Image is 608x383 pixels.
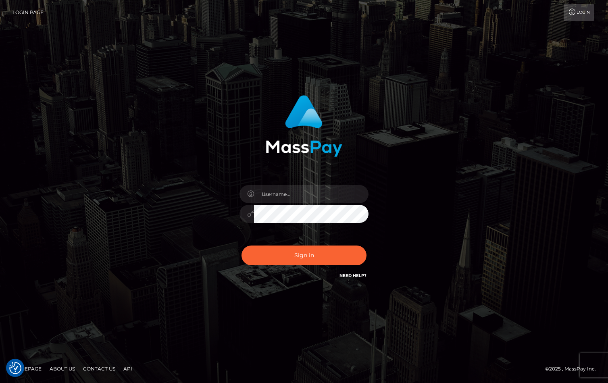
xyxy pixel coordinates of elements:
[266,95,342,157] img: MassPay Login
[12,4,44,21] a: Login Page
[545,364,602,373] div: © 2025 , MassPay Inc.
[9,362,21,374] button: Consent Preferences
[120,362,135,375] a: API
[339,273,366,278] a: Need Help?
[9,362,21,374] img: Revisit consent button
[254,185,369,203] input: Username...
[564,4,594,21] a: Login
[9,362,45,375] a: Homepage
[242,246,366,265] button: Sign in
[46,362,78,375] a: About Us
[80,362,119,375] a: Contact Us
